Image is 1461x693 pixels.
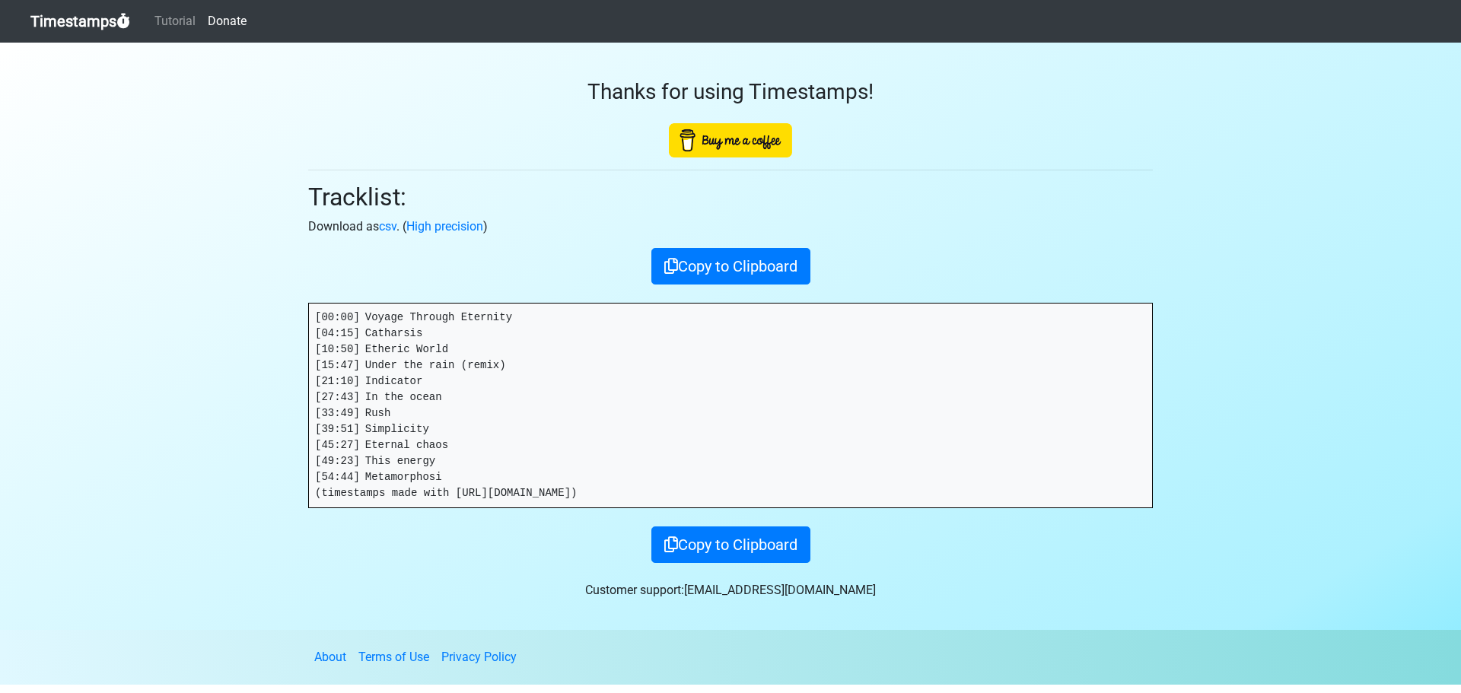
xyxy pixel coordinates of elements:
a: High precision [406,219,483,234]
a: Timestamps [30,6,130,37]
p: Download as . ( ) [308,218,1153,236]
pre: [00:00] Voyage Through Eternity [04:15] Catharsis [10:50] Etheric World [15:47] Under the rain (r... [309,304,1152,507]
h2: Tracklist: [308,183,1153,211]
a: csv [379,219,396,234]
img: Buy Me A Coffee [669,123,792,157]
a: Privacy Policy [441,650,517,664]
h3: Thanks for using Timestamps! [308,79,1153,105]
button: Copy to Clipboard [651,526,810,563]
a: Tutorial [148,6,202,37]
a: Donate [202,6,253,37]
a: About [314,650,346,664]
a: Terms of Use [358,650,429,664]
button: Copy to Clipboard [651,248,810,285]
